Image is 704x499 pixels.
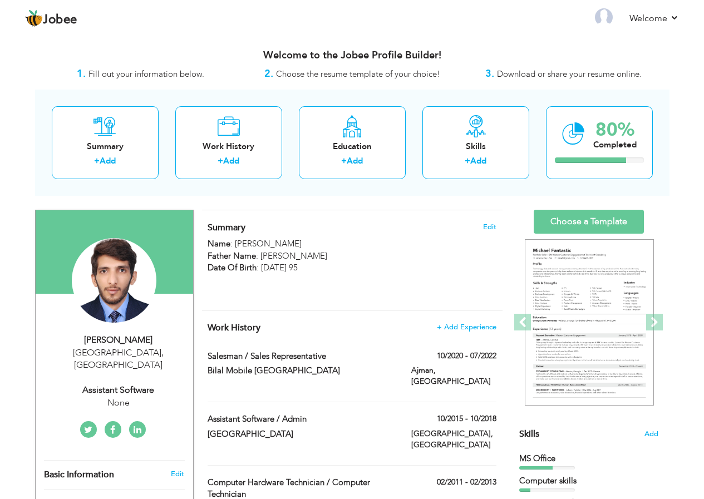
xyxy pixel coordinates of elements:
a: Jobee [25,9,77,27]
span: Fill out your information below. [88,68,204,80]
label: + [465,155,470,167]
label: + [218,155,223,167]
label: Ajman, [GEOGRAPHIC_DATA] [411,365,496,387]
img: jobee.io [25,9,43,27]
a: Add [100,155,116,166]
div: Skills [431,141,520,152]
span: Skills [519,428,539,440]
span: Jobee [43,14,77,26]
div: Education [308,141,397,152]
label: [GEOGRAPHIC_DATA], [GEOGRAPHIC_DATA] [411,428,496,451]
strong: 1. [77,67,86,81]
div: 80% [593,121,637,139]
strong: Name [208,238,230,249]
div: Assistant Software [44,384,193,397]
span: Summary [208,221,245,234]
span: Edit [483,223,496,231]
h3: Welcome to the Jobee Profile Builder! [35,50,669,61]
a: Add [223,155,239,166]
a: Add [470,155,486,166]
label: 10/2020 - 07/2022 [437,350,496,362]
strong: Of [228,262,237,273]
a: Edit [171,469,184,479]
div: MS Office [519,453,658,465]
div: Completed [593,139,637,151]
strong: Name [233,250,256,261]
label: [GEOGRAPHIC_DATA] [208,428,395,440]
label: 10/2015 - 10/2018 [437,413,496,424]
h4: This helps to show the companies you have worked for. [208,322,496,333]
div: None [44,397,193,409]
div: Work History [184,141,273,152]
span: Basic Information [44,470,114,480]
img: Hassaan Ahmad [72,238,156,323]
div: : [PERSON_NAME] : [PERSON_NAME] : [DATE] 95 [208,238,496,298]
label: + [341,155,347,167]
div: Computer skills [519,475,658,487]
a: Choose a Template [534,210,644,234]
strong: Father [208,250,231,261]
span: Choose the resume template of your choice! [276,68,440,80]
label: Salesman / Sales Representative [208,350,395,362]
label: 02/2011 - 02/2013 [437,477,496,488]
img: Profile Img [595,8,613,26]
div: Summary [61,141,150,152]
span: Work History [208,322,260,334]
strong: 3. [485,67,494,81]
div: [PERSON_NAME] [44,334,193,347]
h4: Adding a summary is a quick and easy way to highlight your experience and interests. [208,222,496,233]
span: , [161,347,164,359]
span: Download or share your resume online. [497,68,642,80]
strong: Birth [239,262,257,273]
label: Assistant Software / Admin [208,413,395,425]
a: Welcome [629,12,679,25]
div: [GEOGRAPHIC_DATA] [GEOGRAPHIC_DATA] [44,347,193,372]
a: Add [347,155,363,166]
strong: Date [208,262,225,273]
label: Bilal Mobile [GEOGRAPHIC_DATA] [208,365,395,377]
span: + Add Experience [437,323,496,331]
span: Add [644,429,658,439]
strong: 2. [264,67,273,81]
label: + [94,155,100,167]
